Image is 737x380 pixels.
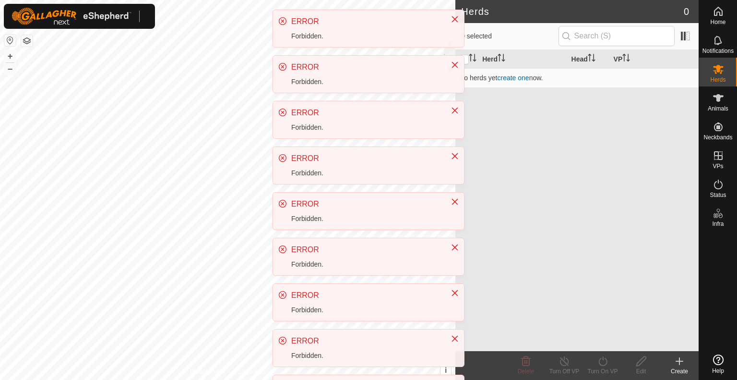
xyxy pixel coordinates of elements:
div: Forbidden. [291,351,441,361]
p-sorticon: Activate to sort [622,55,630,63]
span: 0 [684,4,689,19]
div: ERROR [291,61,441,73]
div: ERROR [291,198,441,210]
button: Reset Map [4,35,16,46]
div: ERROR [291,244,441,256]
span: 0 selected [461,31,558,41]
a: Help [699,351,737,378]
span: VPs [713,163,723,169]
div: Forbidden. [291,305,441,315]
div: ERROR [291,153,441,164]
h2: Herds [461,6,684,17]
a: create one [498,74,529,82]
p-sorticon: Activate to sort [588,55,595,63]
th: VP [610,50,699,69]
span: Animals [708,106,728,111]
div: Forbidden. [291,168,441,178]
button: Close [448,12,462,26]
div: ERROR [291,335,441,347]
div: Create [660,367,699,376]
button: Close [448,58,462,72]
div: Turn On VP [583,367,622,376]
th: Herd [478,50,567,69]
button: Map Layers [21,35,33,47]
div: ERROR [291,16,441,27]
span: Notifications [702,48,734,54]
div: Forbidden. [291,77,441,87]
th: Head [568,50,610,69]
div: Forbidden. [291,214,441,224]
button: Close [448,286,462,300]
a: Privacy Policy [190,368,226,376]
div: ERROR [291,290,441,301]
span: Help [712,368,724,374]
button: Close [448,195,462,208]
div: Forbidden. [291,259,441,270]
button: Close [448,149,462,163]
button: Close [448,332,462,345]
span: Status [710,192,726,198]
td: No herds yet now. [455,68,699,87]
button: – [4,63,16,74]
span: Infra [712,221,724,227]
p-sorticon: Activate to sort [498,55,505,63]
span: Herds [710,77,725,83]
p-sorticon: Activate to sort [469,55,476,63]
span: Neckbands [703,135,732,140]
div: Forbidden. [291,31,441,41]
a: Contact Us [237,368,265,376]
button: Close [448,241,462,254]
img: Gallagher Logo [12,8,131,25]
input: Search (S) [559,26,675,46]
button: Close [448,104,462,117]
span: Delete [518,368,535,375]
div: Edit [622,367,660,376]
div: Forbidden. [291,123,441,133]
button: + [4,50,16,62]
div: ERROR [291,107,441,119]
span: Home [710,19,725,25]
div: Turn Off VP [545,367,583,376]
